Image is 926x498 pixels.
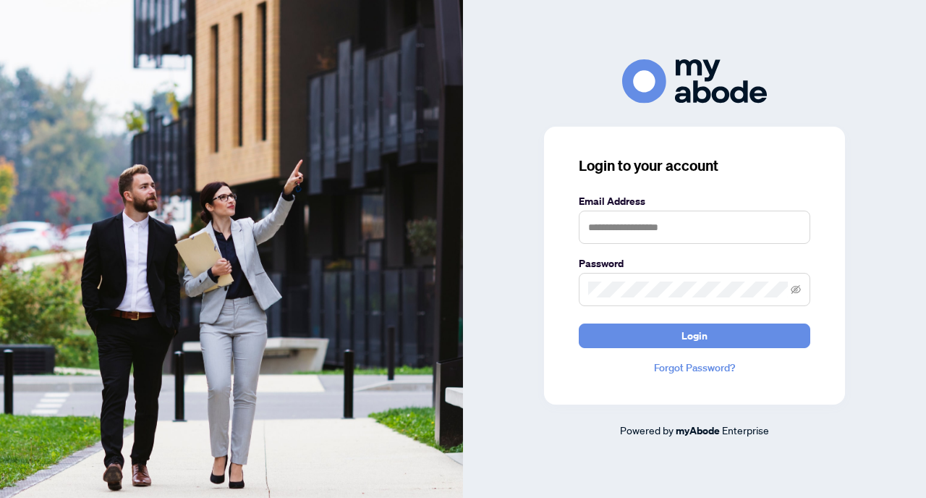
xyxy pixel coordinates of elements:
button: Login [579,324,810,348]
a: myAbode [676,423,720,439]
label: Password [579,256,810,271]
a: Forgot Password? [579,360,810,376]
span: Login [681,324,708,347]
h3: Login to your account [579,156,810,176]
span: Enterprise [722,423,769,436]
span: eye-invisible [791,284,801,295]
span: Powered by [620,423,674,436]
label: Email Address [579,193,810,209]
img: ma-logo [622,59,767,104]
